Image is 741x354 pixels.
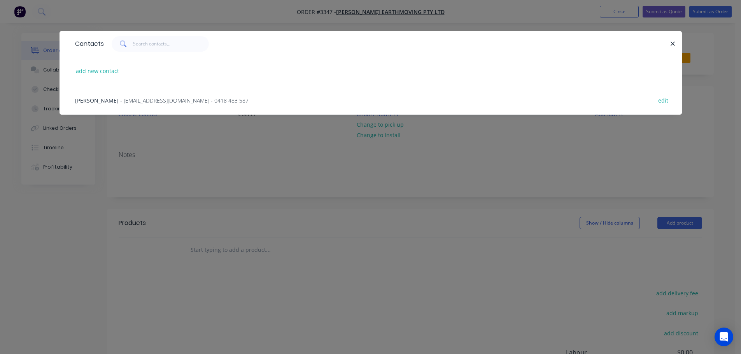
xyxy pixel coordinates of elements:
[75,97,119,104] span: [PERSON_NAME]
[715,328,733,346] div: Open Intercom Messenger
[71,31,104,56] div: Contacts
[72,66,123,76] button: add new contact
[133,36,209,52] input: Search contacts...
[654,95,673,105] button: edit
[120,97,249,104] span: - [EMAIL_ADDRESS][DOMAIN_NAME] - 0418 483 587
